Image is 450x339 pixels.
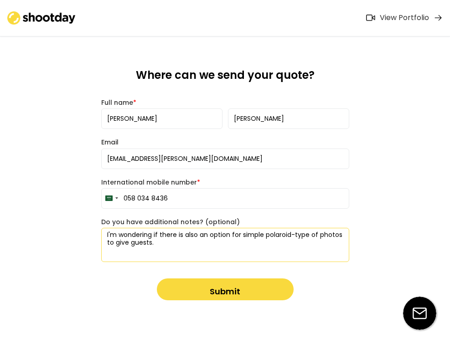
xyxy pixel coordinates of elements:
[101,149,349,169] input: Email
[380,13,429,23] div: View Portfolio
[102,189,121,208] button: Selected country
[101,108,222,129] input: First name
[101,178,349,186] div: International mobile number
[157,278,294,300] button: Submit
[7,11,76,25] img: shootday_logo.png
[366,15,375,21] img: Icon%20feather-video%402x.png
[101,68,349,89] div: Where can we send your quote?
[101,98,349,107] div: Full name
[228,108,349,129] input: Last name
[101,218,349,226] div: Do you have additional notes? (optional)
[101,188,349,209] input: 051 234 5678
[403,297,436,330] img: email-icon%20%281%29.svg
[101,138,349,146] div: Email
